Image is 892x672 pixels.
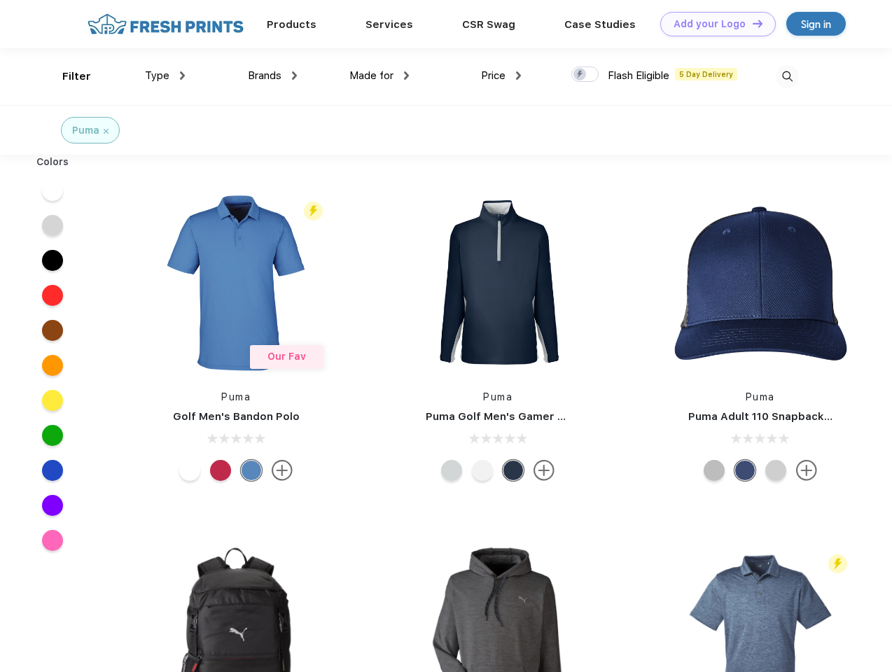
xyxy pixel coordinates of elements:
[267,351,306,362] span: Our Fav
[180,71,185,80] img: dropdown.png
[405,190,591,376] img: func=resize&h=266
[248,69,281,82] span: Brands
[472,460,493,481] div: Bright White
[26,155,80,169] div: Colors
[481,69,506,82] span: Price
[104,129,109,134] img: filter_cancel.svg
[776,65,799,88] img: desktop_search.svg
[292,71,297,80] img: dropdown.png
[675,68,737,80] span: 5 Day Delivery
[462,18,515,31] a: CSR Swag
[483,391,513,402] a: Puma
[426,410,647,423] a: Puma Golf Men's Gamer Golf Quarter-Zip
[179,460,200,481] div: Bright White
[746,391,775,402] a: Puma
[349,69,393,82] span: Made for
[828,554,847,573] img: flash_active_toggle.svg
[753,20,762,27] img: DT
[674,18,746,30] div: Add your Logo
[267,18,316,31] a: Products
[404,71,409,80] img: dropdown.png
[83,12,248,36] img: fo%20logo%202.webp
[441,460,462,481] div: High Rise
[534,460,555,481] img: more.svg
[62,69,91,85] div: Filter
[704,460,725,481] div: Quarry with Brt Whit
[734,460,755,481] div: Peacoat Qut Shd
[667,190,853,376] img: func=resize&h=266
[608,69,669,82] span: Flash Eligible
[304,202,323,220] img: flash_active_toggle.svg
[801,16,831,32] div: Sign in
[145,69,169,82] span: Type
[72,123,99,138] div: Puma
[173,410,300,423] a: Golf Men's Bandon Polo
[786,12,846,36] a: Sign in
[221,391,251,402] a: Puma
[143,190,329,376] img: func=resize&h=266
[796,460,817,481] img: more.svg
[503,460,524,481] div: Navy Blazer
[241,460,262,481] div: Lake Blue
[516,71,521,80] img: dropdown.png
[765,460,786,481] div: Quarry Brt Whit
[210,460,231,481] div: Ski Patrol
[365,18,413,31] a: Services
[272,460,293,481] img: more.svg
